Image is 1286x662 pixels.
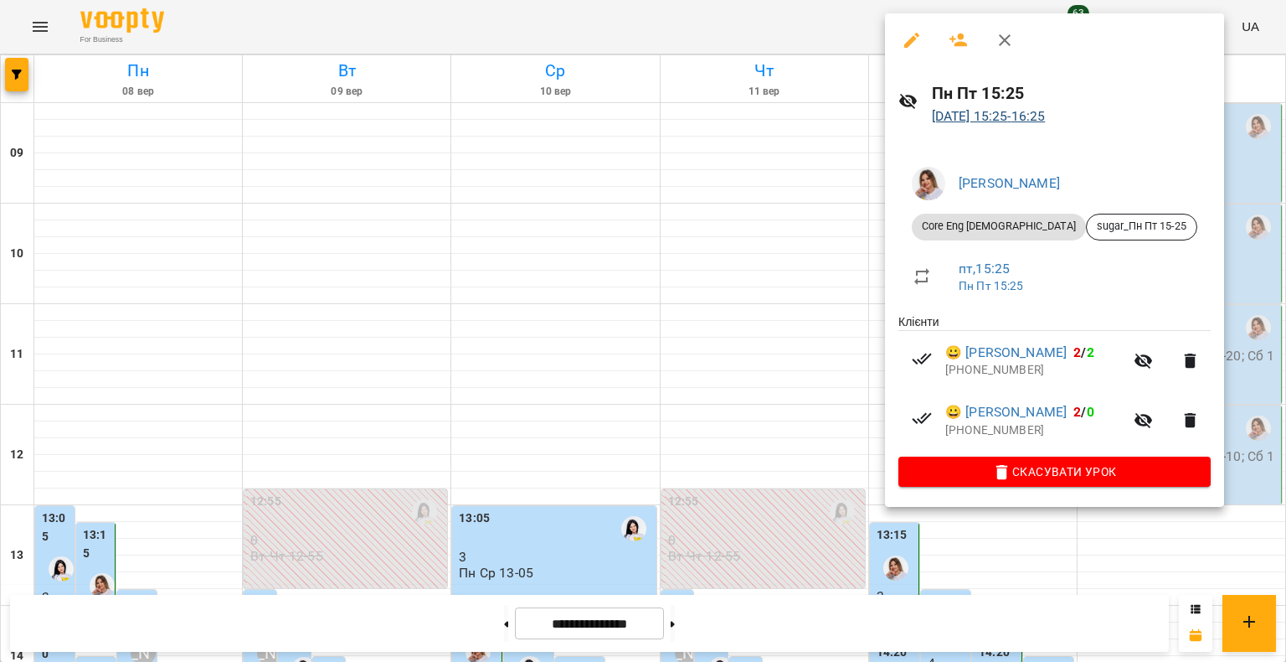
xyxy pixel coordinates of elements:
span: 2 [1073,404,1081,420]
span: 2 [1073,344,1081,360]
a: пт , 15:25 [959,261,1010,277]
a: [PERSON_NAME] [959,175,1060,191]
a: Пн Пт 15:25 [959,279,1024,292]
a: [DATE] 15:25-16:25 [932,108,1046,124]
p: [PHONE_NUMBER] [945,422,1124,439]
span: Core Eng [DEMOGRAPHIC_DATA] [912,219,1086,234]
a: 😀 [PERSON_NAME] [945,402,1067,422]
p: [PHONE_NUMBER] [945,362,1124,379]
ul: Клієнти [898,313,1211,457]
span: Скасувати Урок [912,462,1197,482]
div: sugar_Пн Пт 15-25 [1086,214,1197,240]
b: / [1073,344,1093,360]
svg: Візит сплачено [912,349,932,369]
h6: Пн Пт 15:25 [932,80,1211,106]
b: / [1073,404,1093,420]
span: sugar_Пн Пт 15-25 [1087,219,1196,234]
img: d332a1c3318355be326c790ed3ba89f4.jpg [912,167,945,200]
span: 0 [1087,404,1094,420]
svg: Візит сплачено [912,408,932,428]
button: Скасувати Урок [898,457,1211,487]
span: 2 [1087,344,1094,360]
a: 😀 [PERSON_NAME] [945,343,1067,363]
